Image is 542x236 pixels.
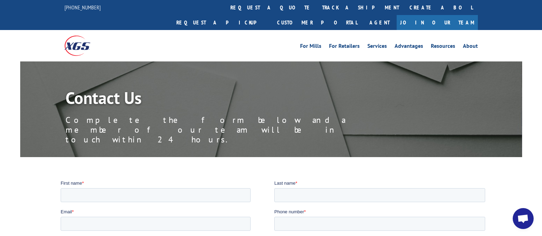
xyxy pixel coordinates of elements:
[64,4,101,11] a: [PHONE_NUMBER]
[222,79,258,84] span: Contact by Phone
[329,43,360,51] a: For Retailers
[463,43,478,51] a: About
[362,15,397,30] a: Agent
[171,15,272,30] a: Request a pickup
[395,43,423,51] a: Advantages
[214,1,235,6] span: Last name
[397,15,478,30] a: Join Our Team
[215,69,220,73] input: Contact by Email
[431,43,455,51] a: Resources
[214,58,253,63] span: Contact Preference
[272,15,362,30] a: Customer Portal
[66,89,379,110] h1: Contact Us
[222,69,256,74] span: Contact by Email
[214,29,243,35] span: Phone number
[300,43,321,51] a: For Mills
[66,115,379,145] p: Complete the form below and a member of our team will be in touch within 24 hours.
[513,208,534,229] a: Open chat
[367,43,387,51] a: Services
[215,78,220,83] input: Contact by Phone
